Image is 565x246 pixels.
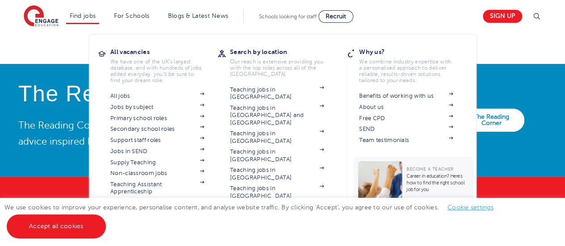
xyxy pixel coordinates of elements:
[359,92,453,100] a: Benefits of working with us
[359,115,453,122] a: Free CPD
[110,181,204,196] a: Teaching Assistant Apprenticeship
[230,58,324,77] p: Our reach is extensive providing you with the top roles across all of the [GEOGRAPHIC_DATA]
[359,58,453,83] p: We combine industry expertise with a personalised approach to deliver reliable, results-driven so...
[110,137,204,144] a: Support staff roles
[110,92,204,100] a: All jobs
[448,204,494,211] a: Cookie settings
[24,5,59,28] img: Engage Education
[359,46,466,58] h3: Why us?
[7,214,106,238] a: Accept all cookies
[230,148,324,163] a: Teaching jobs in [GEOGRAPHIC_DATA]
[359,104,453,111] a: About us
[406,173,469,193] p: Career in education? Here’s how to find the right school job for you
[110,148,204,155] a: Jobs in SEND
[259,13,317,20] span: Schools looking for staff
[230,46,337,58] h3: Search by location
[110,125,204,133] a: Secondary school roles
[483,10,522,23] a: Sign up
[110,170,204,177] a: Non-classroom jobs
[230,46,337,77] a: Search by locationOur reach is extensive providing you with the top roles across all of the [GEOG...
[326,13,346,20] span: Recruit
[230,185,324,200] a: Teaching jobs in [GEOGRAPHIC_DATA]
[230,104,324,126] a: Teaching jobs in [GEOGRAPHIC_DATA] and [GEOGRAPHIC_DATA]
[18,82,372,106] h4: The Reading Corner
[168,13,229,19] a: Blogs & Latest News
[359,137,453,144] a: Team testimonials
[114,13,149,19] a: For Schools
[18,117,372,150] p: The Reading Corner is the Engage thinking space, full of teaching insights and advice inspired by...
[318,10,353,23] a: Recruit
[110,46,218,58] h3: All vacancies
[110,159,204,166] a: Supply Teaching
[406,167,453,171] span: Become a Teacher
[230,167,324,181] a: Teaching jobs in [GEOGRAPHIC_DATA]
[359,46,466,83] a: Why us?We combine industry expertise with a personalised approach to deliver reliable, results-dr...
[70,13,96,19] a: Find jobs
[230,130,324,145] a: Teaching jobs in [GEOGRAPHIC_DATA]
[110,58,204,83] p: We have one of the UK's largest database. and with hundreds of jobs added everyday. you'll be sur...
[4,204,502,229] span: We use cookies to improve your experience, personalise content, and analyse website traffic. By c...
[110,46,218,83] a: All vacanciesWe have one of the UK's largest database. and with hundreds of jobs added everyday. ...
[230,86,324,101] a: Teaching jobs in [GEOGRAPHIC_DATA]
[353,157,475,206] a: Become a TeacherCareer in education? Here’s how to find the right school job for you
[110,115,204,122] a: Primary school roles
[459,108,524,132] a: The Reading Corner
[359,125,453,133] a: SEND
[110,104,204,111] a: Jobs by subject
